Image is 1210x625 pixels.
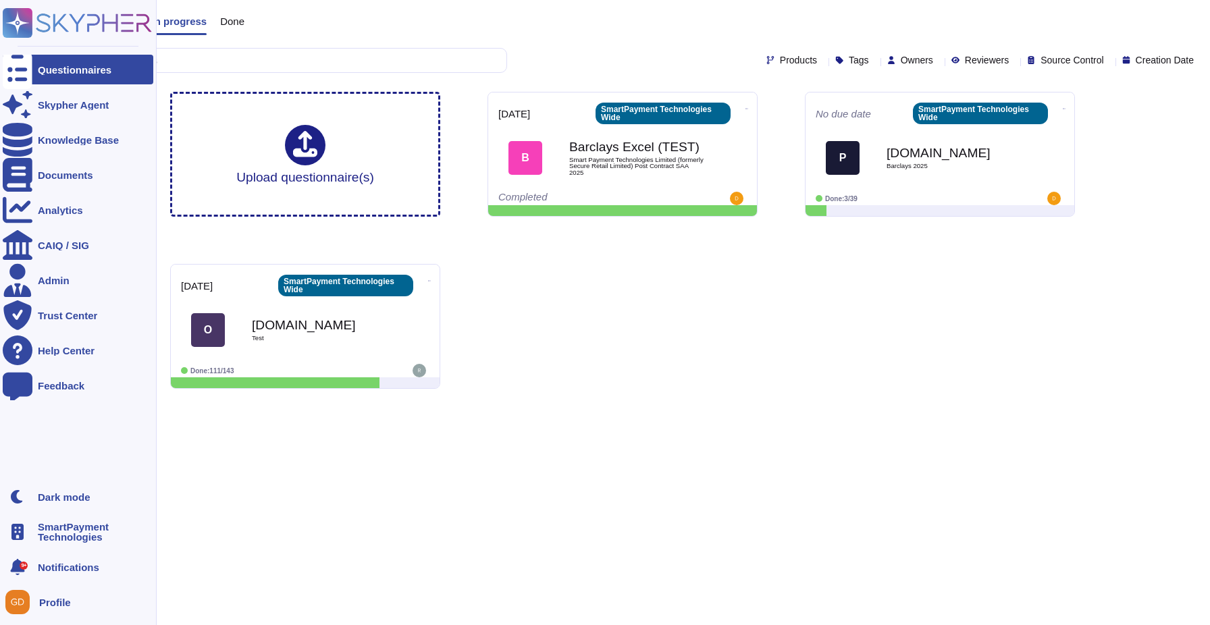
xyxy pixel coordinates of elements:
a: Help Center [3,335,153,365]
a: Knowledge Base [3,125,153,155]
span: Done: 3/39 [825,195,858,202]
div: Skypher Agent [38,100,109,110]
span: Done: 111/143 [190,367,234,375]
span: Profile [39,597,71,607]
div: Admin [38,275,70,286]
b: [DOMAIN_NAME] [252,319,387,331]
span: Source Control [1041,55,1103,65]
span: SmartPayment Technologies [38,522,153,542]
span: Reviewers [965,55,1009,65]
span: [DATE] [181,281,213,291]
div: SmartPayment Technologies Wide [278,275,413,296]
div: P [826,141,860,175]
a: Trust Center [3,300,153,330]
div: Completed [498,192,664,205]
span: Tags [849,55,869,65]
span: Smart Payment Technologies Limited (formerly Secure Retail Limited) Post Contract SAA 2025 [569,157,704,176]
div: Knowledge Base [38,135,119,145]
a: Admin [3,265,153,295]
div: CAIQ / SIG [38,240,89,250]
img: user [413,364,426,377]
div: 9+ [20,562,28,570]
a: CAIQ / SIG [3,230,153,260]
b: Barclays Excel (TEST) [569,140,704,153]
div: Dark mode [38,492,90,502]
span: Barclays 2025 [887,163,1022,169]
div: B [508,141,542,175]
div: Upload questionnaire(s) [236,125,374,184]
div: Documents [38,170,93,180]
a: Documents [3,160,153,190]
span: Notifications [38,562,99,572]
a: Skypher Agent [3,90,153,119]
span: In progress [151,16,207,26]
div: SmartPayment Technologies Wide [596,103,731,124]
span: [DATE] [498,109,530,119]
span: Owners [901,55,933,65]
button: user [3,587,39,617]
div: Analytics [38,205,83,215]
b: [DOMAIN_NAME] [887,146,1022,159]
span: Creation Date [1136,55,1194,65]
div: Help Center [38,346,95,356]
div: Questionnaires [38,65,111,75]
a: Feedback [3,371,153,400]
a: Analytics [3,195,153,225]
img: user [5,590,30,614]
img: user [1047,192,1061,205]
div: O [191,313,225,347]
span: Test [252,335,387,342]
div: SmartPayment Technologies Wide [913,103,1048,124]
img: user [730,192,743,205]
div: Trust Center [38,310,97,321]
div: Feedback [38,381,84,391]
span: No due date [816,109,871,119]
a: Questionnaires [3,55,153,84]
span: Done [220,16,244,26]
input: Search by keywords [53,49,506,72]
span: Products [780,55,817,65]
